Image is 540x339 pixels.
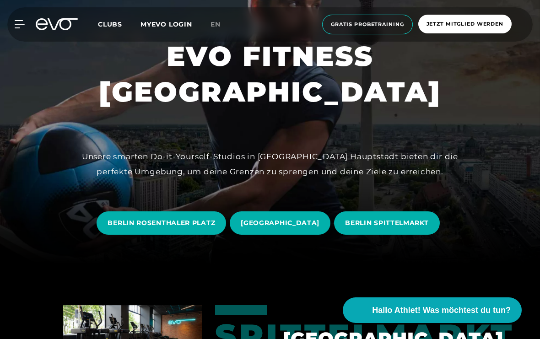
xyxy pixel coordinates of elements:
[98,20,140,28] a: Clubs
[334,204,443,242] a: BERLIN SPITTELMARKT
[211,20,221,28] span: en
[98,20,122,28] span: Clubs
[230,204,334,242] a: [GEOGRAPHIC_DATA]
[140,20,192,28] a: MYEVO LOGIN
[343,297,522,323] button: Hallo Athlet! Was möchtest du tun?
[345,218,428,228] span: BERLIN SPITTELMARKT
[331,21,404,28] span: Gratis Probetraining
[319,15,416,34] a: Gratis Probetraining
[64,149,476,179] div: Unsere smarten Do-it-Yourself-Studios in [GEOGRAPHIC_DATA] Hauptstadt bieten dir die perfekte Umg...
[241,218,319,228] span: [GEOGRAPHIC_DATA]
[416,15,514,34] a: Jetzt Mitglied werden
[108,218,215,228] span: BERLIN ROSENTHALER PLATZ
[97,204,230,242] a: BERLIN ROSENTHALER PLATZ
[211,19,232,30] a: en
[372,304,511,317] span: Hallo Athlet! Was möchtest du tun?
[427,20,503,28] span: Jetzt Mitglied werden
[7,38,533,110] h1: EVO FITNESS [GEOGRAPHIC_DATA]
